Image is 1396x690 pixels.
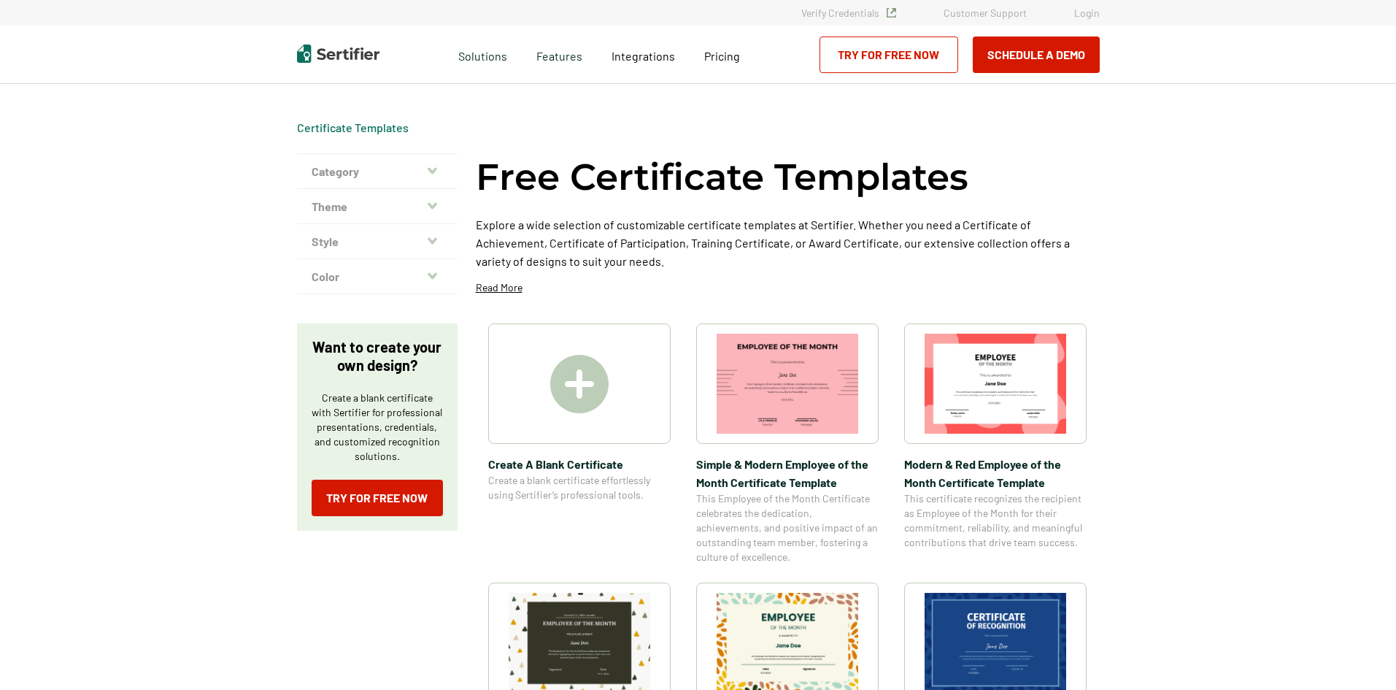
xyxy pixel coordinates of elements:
[820,37,958,73] a: Try for Free Now
[297,259,458,294] button: Color
[704,45,740,64] a: Pricing
[312,338,443,375] p: Want to create your own design?
[458,45,507,64] span: Solutions
[925,334,1066,434] img: Modern & Red Employee of the Month Certificate Template
[696,491,879,564] span: This Employee of the Month Certificate celebrates the dedication, achievements, and positive impa...
[704,49,740,63] span: Pricing
[612,45,675,64] a: Integrations
[297,189,458,224] button: Theme
[488,455,671,473] span: Create A Blank Certificate
[297,120,409,135] div: Breadcrumb
[297,224,458,259] button: Style
[904,491,1087,550] span: This certificate recognizes the recipient as Employee of the Month for their commitment, reliabil...
[476,153,968,201] h1: Free Certificate Templates
[904,323,1087,564] a: Modern & Red Employee of the Month Certificate TemplateModern & Red Employee of the Month Certifi...
[904,455,1087,491] span: Modern & Red Employee of the Month Certificate Template
[887,8,896,18] img: Verified
[297,154,458,189] button: Category
[536,45,582,64] span: Features
[312,480,443,516] a: Try for Free Now
[612,49,675,63] span: Integrations
[312,391,443,464] p: Create a blank certificate with Sertifier for professional presentations, credentials, and custom...
[801,7,896,19] a: Verify Credentials
[1074,7,1100,19] a: Login
[297,120,409,135] span: Certificate Templates
[476,280,522,295] p: Read More
[297,120,409,134] a: Certificate Templates
[476,215,1100,270] p: Explore a wide selection of customizable certificate templates at Sertifier. Whether you need a C...
[297,45,379,63] img: Sertifier | Digital Credentialing Platform
[696,323,879,564] a: Simple & Modern Employee of the Month Certificate TemplateSimple & Modern Employee of the Month C...
[550,355,609,413] img: Create A Blank Certificate
[696,455,879,491] span: Simple & Modern Employee of the Month Certificate Template
[717,334,858,434] img: Simple & Modern Employee of the Month Certificate Template
[488,473,671,502] span: Create a blank certificate effortlessly using Sertifier’s professional tools.
[944,7,1027,19] a: Customer Support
